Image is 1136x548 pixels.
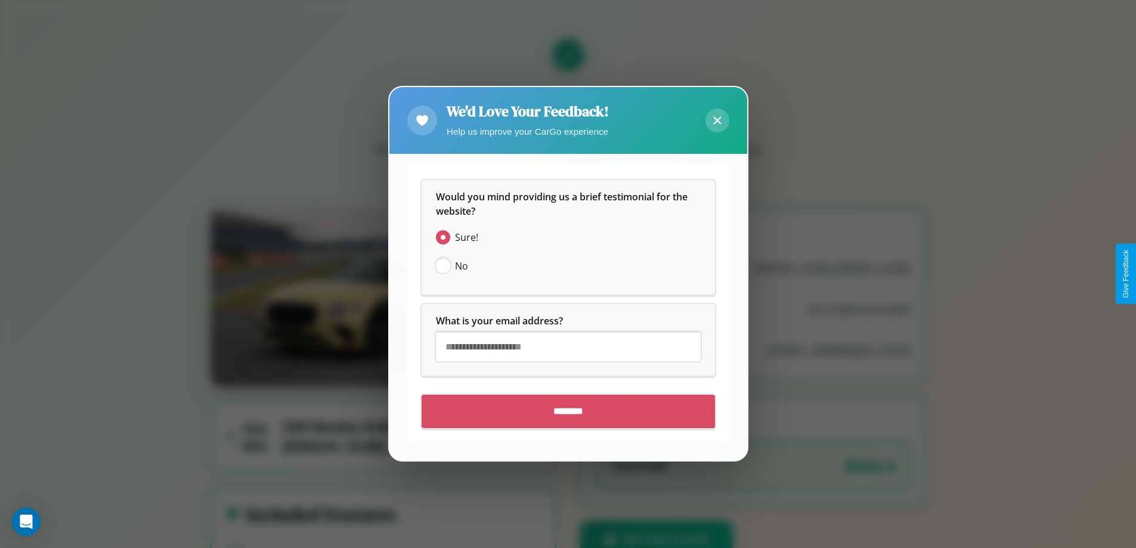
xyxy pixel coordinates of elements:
[436,315,563,328] span: What is your email address?
[436,191,690,218] span: Would you mind providing us a brief testimonial for the website?
[447,123,609,140] p: Help us improve your CarGo experience
[1122,250,1130,298] div: Give Feedback
[447,101,609,121] h2: We'd Love Your Feedback!
[12,507,41,536] div: Open Intercom Messenger
[455,259,468,274] span: No
[455,231,478,245] span: Sure!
